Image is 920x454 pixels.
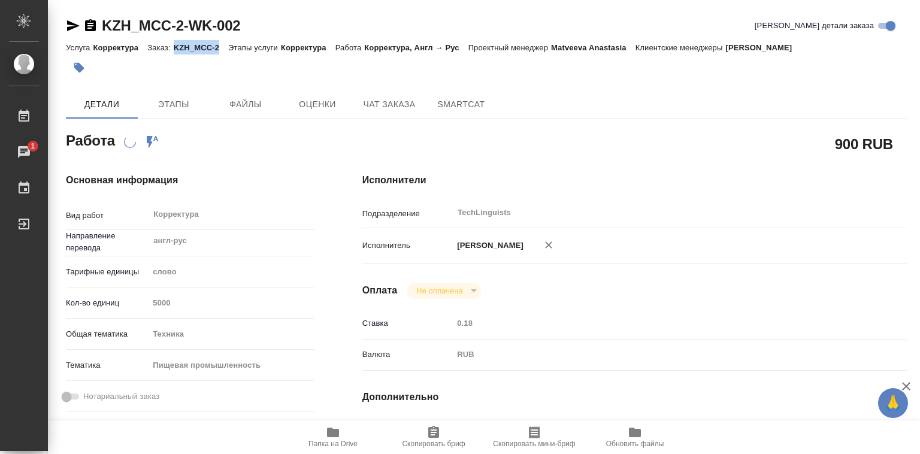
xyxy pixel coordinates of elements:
[145,97,202,112] span: Этапы
[484,420,585,454] button: Скопировать мини-бриф
[66,173,314,187] h4: Основная информация
[3,137,45,167] a: 1
[23,140,42,152] span: 1
[755,20,874,32] span: [PERSON_NAME] детали заказа
[149,324,314,344] div: Техника
[364,43,468,52] p: Корректура, Англ → Рус
[468,43,551,52] p: Проектный менеджер
[83,391,159,402] span: Нотариальный заказ
[383,420,484,454] button: Скопировать бриф
[835,134,893,154] h2: 900 RUB
[413,286,466,296] button: Не оплачена
[149,355,314,376] div: Пищевая промышленность
[362,317,453,329] p: Ставка
[217,97,274,112] span: Файлы
[174,43,228,52] p: KZH_MCC-2
[453,240,523,252] p: [PERSON_NAME]
[66,328,149,340] p: Общая тематика
[66,297,149,309] p: Кол-во единиц
[402,440,465,448] span: Скопировать бриф
[453,344,861,365] div: RUB
[453,314,861,332] input: Пустое поле
[308,440,358,448] span: Папка на Drive
[585,420,685,454] button: Обновить файлы
[493,440,575,448] span: Скопировать мини-бриф
[66,19,80,33] button: Скопировать ссылку для ЯМессенджера
[883,391,903,416] span: 🙏
[283,420,383,454] button: Папка на Drive
[606,440,664,448] span: Обновить файлы
[149,294,314,311] input: Пустое поле
[362,283,398,298] h4: Оплата
[83,19,98,33] button: Скопировать ссылку
[281,43,335,52] p: Корректура
[635,43,726,52] p: Клиентские менеджеры
[362,208,453,220] p: Подразделение
[66,359,149,371] p: Тематика
[362,349,453,361] p: Валюта
[407,283,480,299] div: Не оплачена
[362,240,453,252] p: Исполнитель
[551,43,635,52] p: Matveeva Anastasia
[147,43,173,52] p: Заказ:
[362,390,907,404] h4: Дополнительно
[66,129,115,150] h2: Работа
[362,173,907,187] h4: Исполнители
[93,43,147,52] p: Корректура
[66,43,93,52] p: Услуга
[66,230,149,254] p: Направление перевода
[66,210,149,222] p: Вид работ
[335,43,365,52] p: Работа
[432,97,490,112] span: SmartCat
[289,97,346,112] span: Оценки
[228,43,281,52] p: Этапы услуги
[149,262,314,282] div: слово
[878,388,908,418] button: 🙏
[361,97,418,112] span: Чат заказа
[102,17,240,34] a: KZH_MCC-2-WK-002
[535,232,562,258] button: Удалить исполнителя
[66,266,149,278] p: Тарифные единицы
[73,97,131,112] span: Детали
[66,55,92,81] button: Добавить тэг
[725,43,801,52] p: [PERSON_NAME]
